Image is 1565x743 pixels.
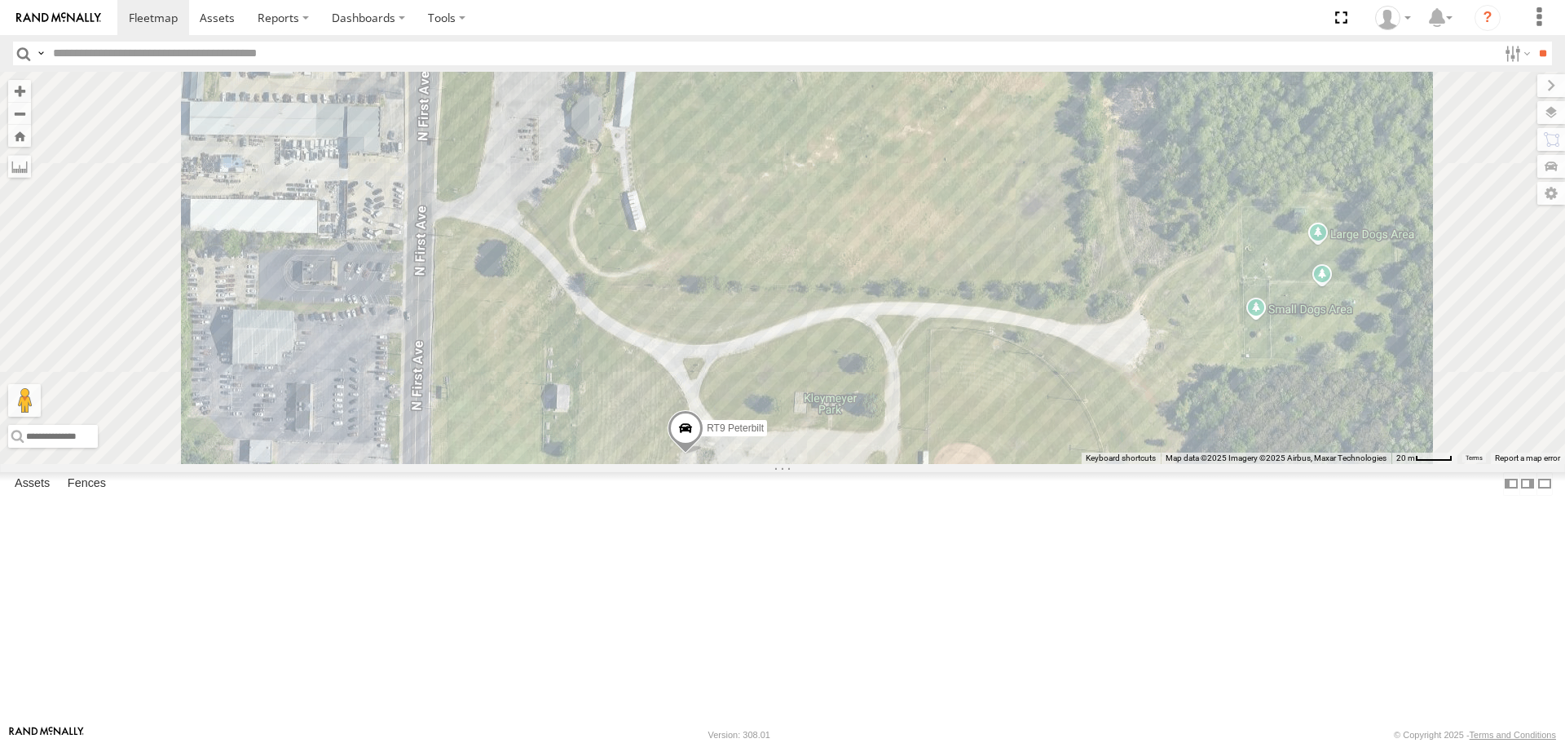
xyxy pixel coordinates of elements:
[1498,42,1533,65] label: Search Filter Options
[1470,730,1556,740] a: Terms and Conditions
[707,422,764,434] span: RT9 Peterbilt
[8,125,31,147] button: Zoom Home
[708,730,770,740] div: Version: 308.01
[34,42,47,65] label: Search Query
[7,473,58,496] label: Assets
[1503,472,1519,496] label: Dock Summary Table to the Left
[1475,5,1501,31] i: ?
[1466,454,1483,461] a: Terms (opens in new tab)
[1536,472,1553,496] label: Hide Summary Table
[8,155,31,178] label: Measure
[8,102,31,125] button: Zoom out
[1519,472,1536,496] label: Dock Summary Table to the Right
[1394,730,1556,740] div: © Copyright 2025 -
[1396,453,1415,462] span: 20 m
[1086,453,1156,464] button: Keyboard shortcuts
[8,384,41,417] button: Drag Pegman onto the map to open Street View
[1391,453,1457,464] button: Map Scale: 20 m per 42 pixels
[1495,453,1560,462] a: Report a map error
[60,473,114,496] label: Fences
[9,727,84,743] a: Visit our Website
[1166,453,1386,462] span: Map data ©2025 Imagery ©2025 Airbus, Maxar Technologies
[8,80,31,102] button: Zoom in
[16,12,101,24] img: rand-logo.svg
[1537,182,1565,205] label: Map Settings
[1369,6,1417,30] div: Nathan Stone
